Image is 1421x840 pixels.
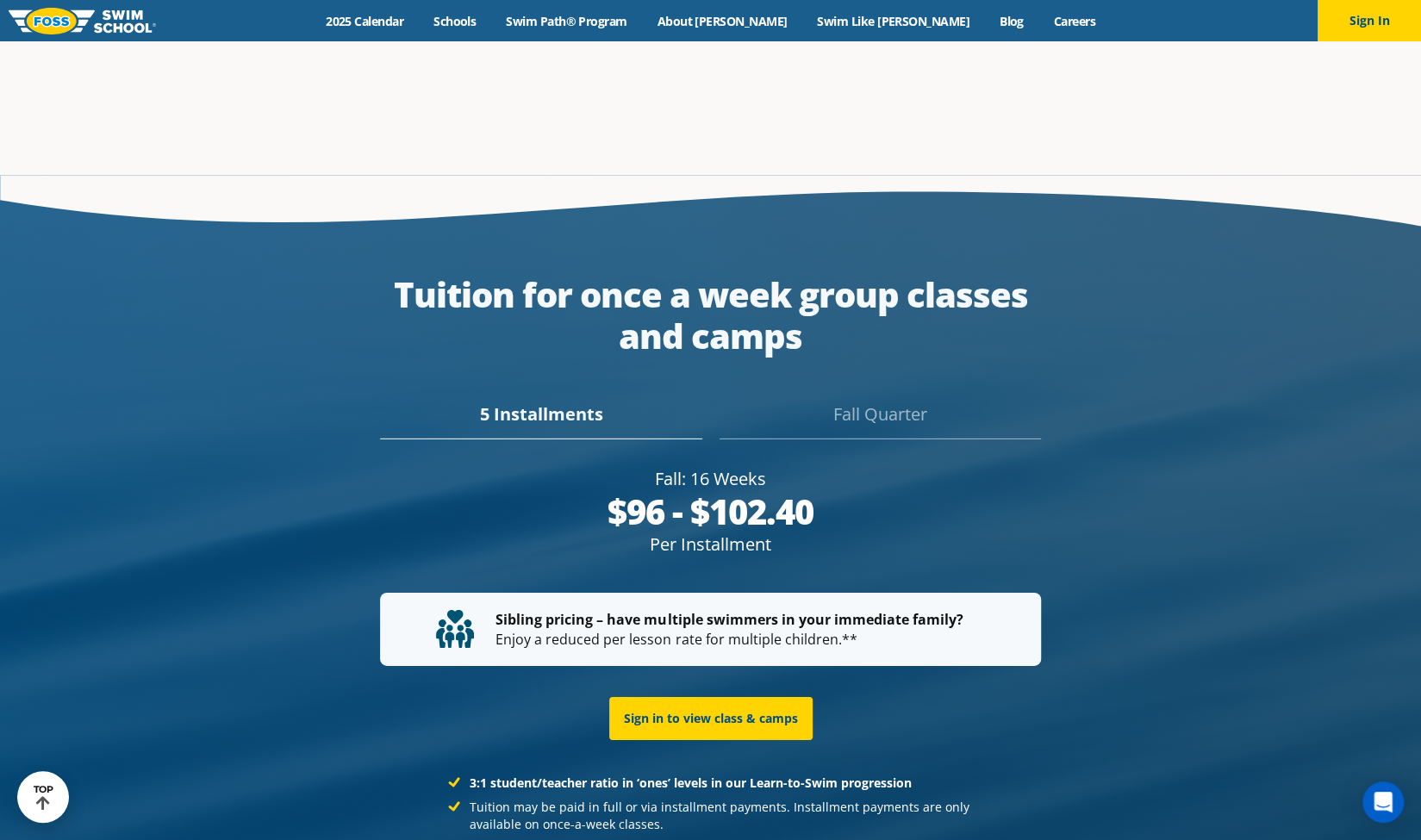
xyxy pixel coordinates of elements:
[436,610,985,649] p: Enjoy a reduced per lesson rate for multiple children.**
[380,532,1041,557] div: Per Installment
[419,13,491,29] a: Schools
[491,13,642,29] a: Swim Path® Program
[311,13,419,29] a: 2025 Calendar
[802,13,985,29] a: Swim Like [PERSON_NAME]
[642,13,802,29] a: About [PERSON_NAME]
[34,784,53,811] div: TOP
[470,775,912,791] strong: 3:1 student/teacher ratio in ‘ones’ levels in our Learn-to-Swim progression
[984,13,1038,29] a: Blog
[380,467,1041,491] div: Fall: 16 Weeks
[380,274,1041,357] div: Tuition for once a week group classes and camps
[609,697,813,740] a: Sign in to view class & camps
[1038,13,1110,29] a: Careers
[436,610,474,648] img: tuition-family-children.svg
[380,401,701,439] div: 5 Installments
[495,610,963,629] strong: Sibling pricing – have multiple swimmers in your immediate family?
[448,799,973,833] li: Tuition may be paid in full or via installment payments. Installment payments are only available ...
[1362,781,1404,823] div: Open Intercom Messenger
[9,8,156,34] img: FOSS Swim School Logo
[720,401,1041,439] div: Fall Quarter
[380,491,1041,532] div: $96 - $102.40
